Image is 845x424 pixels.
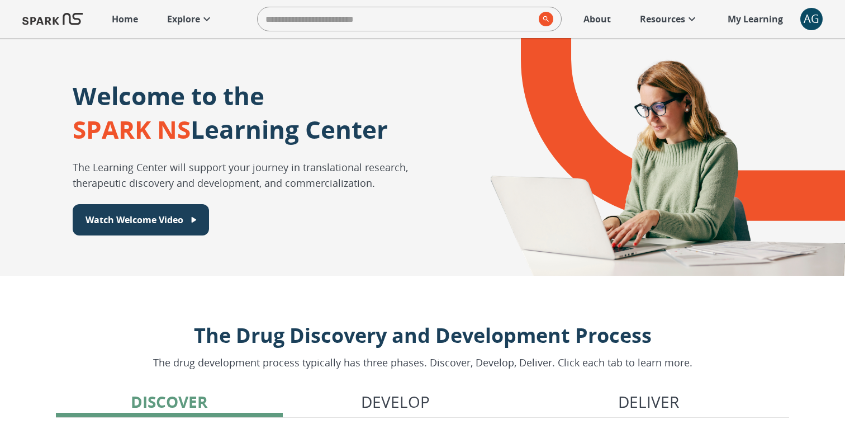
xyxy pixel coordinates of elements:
[583,12,611,26] p: About
[800,8,823,30] button: account of current user
[131,390,207,413] p: Discover
[800,8,823,30] div: AG
[722,7,789,31] a: My Learning
[153,321,692,351] p: The Drug Discovery and Development Process
[534,7,553,31] button: search
[73,79,388,146] p: Welcome to the Learning Center
[106,7,144,31] a: Home
[22,6,83,32] img: Logo of SPARK at Stanford
[459,38,845,276] div: A montage of drug development icons and a SPARK NS logo design element
[112,12,138,26] p: Home
[167,12,200,26] p: Explore
[73,112,191,146] span: SPARK NS
[634,7,704,31] a: Resources
[728,12,783,26] p: My Learning
[618,390,679,413] p: Deliver
[73,159,459,191] p: The Learning Center will support your journey in translational research, therapeutic discovery an...
[73,204,209,235] button: Watch Welcome Video
[578,7,616,31] a: About
[153,355,692,370] p: The drug development process typically has three phases. Discover, Develop, Deliver. Click each t...
[361,390,430,413] p: Develop
[86,213,183,227] p: Watch Welcome Video
[640,12,685,26] p: Resources
[162,7,219,31] a: Explore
